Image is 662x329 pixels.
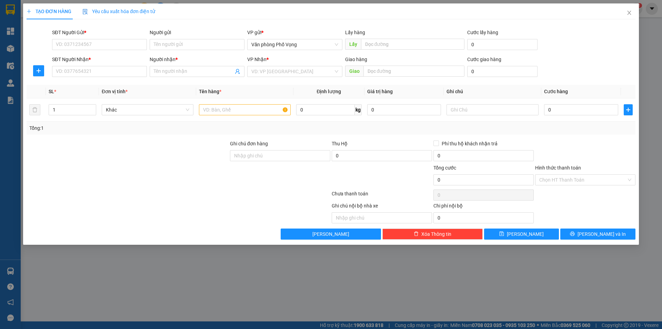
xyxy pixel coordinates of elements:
[235,69,241,74] span: user-add
[52,56,147,63] div: SĐT Người Nhận
[467,66,538,77] input: Cước giao hàng
[444,85,541,98] th: Ghi chú
[363,66,464,77] input: Dọc đường
[433,202,534,212] div: Chi phí nội bộ
[332,212,432,223] input: Nhập ghi chú
[626,10,632,16] span: close
[230,150,330,161] input: Ghi chú đơn hàng
[345,39,361,50] span: Lấy
[544,89,568,94] span: Cước hàng
[331,190,433,202] div: Chưa thanh toán
[624,107,632,113] span: plus
[367,104,441,115] input: 0
[345,30,365,35] span: Lấy hàng
[500,231,504,237] span: save
[578,230,626,238] span: [PERSON_NAME] và In
[27,9,31,14] span: plus
[317,89,341,94] span: Định lượng
[433,165,456,171] span: Tổng cước
[355,104,362,115] span: kg
[29,104,40,115] button: delete
[29,124,255,132] div: Tổng: 1
[230,141,268,146] label: Ghi chú đơn hàng
[248,29,342,36] div: VP gửi
[150,29,244,36] div: Người gửi
[106,105,189,115] span: Khác
[150,56,244,63] div: Người nhận
[467,57,501,62] label: Cước giao hàng
[570,231,575,237] span: printer
[332,202,432,212] div: Ghi chú nội bộ nhà xe
[535,165,581,171] label: Hình thức thanh toán
[33,65,44,76] button: plus
[367,89,393,94] span: Giá trị hàng
[52,29,147,36] div: SĐT Người Gửi
[332,141,348,146] span: Thu Hộ
[507,230,544,238] span: [PERSON_NAME]
[49,89,54,94] span: SL
[102,89,128,94] span: Đơn vị tính
[281,229,381,240] button: [PERSON_NAME]
[383,229,483,240] button: deleteXóa Thông tin
[421,230,451,238] span: Xóa Thông tin
[439,140,500,147] span: Phí thu hộ khách nhận trả
[33,68,44,74] span: plus
[345,57,367,62] span: Giao hàng
[620,3,639,23] button: Close
[199,89,221,94] span: Tên hàng
[561,229,635,240] button: printer[PERSON_NAME] và In
[313,230,350,238] span: [PERSON_NAME]
[82,9,88,14] img: icon
[467,39,538,50] input: Cước lấy hàng
[345,66,363,77] span: Giao
[82,9,155,14] span: Yêu cầu xuất hóa đơn điện tử
[484,229,559,240] button: save[PERSON_NAME]
[248,57,267,62] span: VP Nhận
[361,39,464,50] input: Dọc đường
[252,39,338,50] span: Văn phòng Phố Vọng
[414,231,419,237] span: delete
[467,30,498,35] label: Cước lấy hàng
[624,104,633,115] button: plus
[27,9,71,14] span: TẠO ĐƠN HÀNG
[447,104,539,115] input: Ghi Chú
[199,104,291,115] input: VD: Bàn, Ghế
